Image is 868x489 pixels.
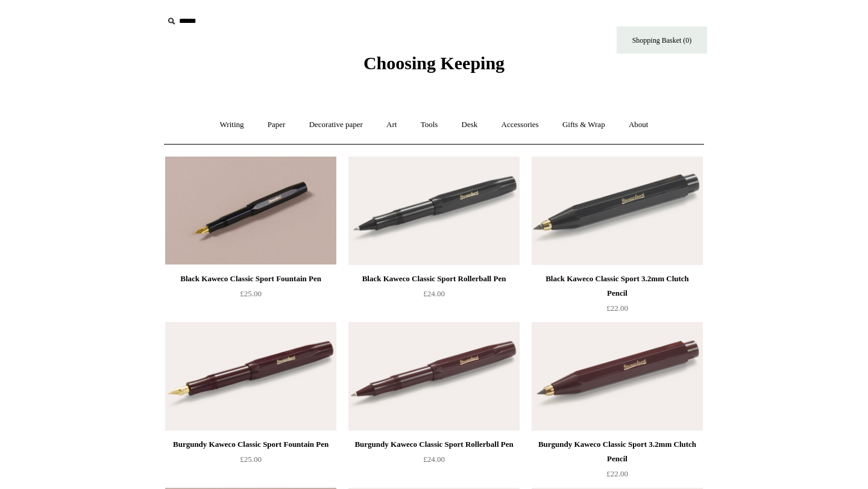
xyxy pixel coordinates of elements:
[348,157,520,265] a: Black Kaweco Classic Sport Rollerball Pen Black Kaweco Classic Sport Rollerball Pen
[532,322,703,431] a: Burgundy Kaweco Classic Sport 3.2mm Clutch Pencil Burgundy Kaweco Classic Sport 3.2mm Clutch Pencil
[617,26,707,54] a: Shopping Basket (0)
[376,109,407,141] a: Art
[351,272,517,286] div: Black Kaweco Classic Sport Rollerball Pen
[348,272,520,321] a: Black Kaweco Classic Sport Rollerball Pen £24.00
[298,109,374,141] a: Decorative paper
[451,109,489,141] a: Desk
[532,322,703,431] img: Burgundy Kaweco Classic Sport 3.2mm Clutch Pencil
[348,322,520,431] img: Burgundy Kaweco Classic Sport Rollerball Pen
[552,109,616,141] a: Gifts & Wrap
[165,322,336,431] a: Burgundy Kaweco Classic Sport Fountain Pen Burgundy Kaweco Classic Sport Fountain Pen
[348,157,520,265] img: Black Kaweco Classic Sport Rollerball Pen
[532,157,703,265] a: Black Kaweco Classic Sport 3.2mm Clutch Pencil Black Kaweco Classic Sport 3.2mm Clutch Pencil
[257,109,297,141] a: Paper
[423,455,445,464] span: £24.00
[168,272,333,286] div: Black Kaweco Classic Sport Fountain Pen
[535,437,700,466] div: Burgundy Kaweco Classic Sport 3.2mm Clutch Pencil
[618,109,659,141] a: About
[363,53,505,73] span: Choosing Keeping
[165,157,336,265] a: Black Kaweco Classic Sport Fountain Pen Black Kaweco Classic Sport Fountain Pen
[606,304,628,313] span: £22.00
[348,322,520,431] a: Burgundy Kaweco Classic Sport Rollerball Pen Burgundy Kaweco Classic Sport Rollerball Pen
[363,63,505,71] a: Choosing Keeping
[165,272,336,321] a: Black Kaweco Classic Sport Fountain Pen £25.00
[535,272,700,301] div: Black Kaweco Classic Sport 3.2mm Clutch Pencil
[240,289,262,298] span: £25.00
[423,289,445,298] span: £24.00
[209,109,255,141] a: Writing
[606,469,628,478] span: £22.00
[410,109,449,141] a: Tools
[491,109,550,141] a: Accessories
[532,157,703,265] img: Black Kaweco Classic Sport 3.2mm Clutch Pencil
[168,437,333,452] div: Burgundy Kaweco Classic Sport Fountain Pen
[165,437,336,487] a: Burgundy Kaweco Classic Sport Fountain Pen £25.00
[165,157,336,265] img: Black Kaweco Classic Sport Fountain Pen
[165,322,336,431] img: Burgundy Kaweco Classic Sport Fountain Pen
[532,272,703,321] a: Black Kaweco Classic Sport 3.2mm Clutch Pencil £22.00
[240,455,262,464] span: £25.00
[348,437,520,487] a: Burgundy Kaweco Classic Sport Rollerball Pen £24.00
[351,437,517,452] div: Burgundy Kaweco Classic Sport Rollerball Pen
[532,437,703,487] a: Burgundy Kaweco Classic Sport 3.2mm Clutch Pencil £22.00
